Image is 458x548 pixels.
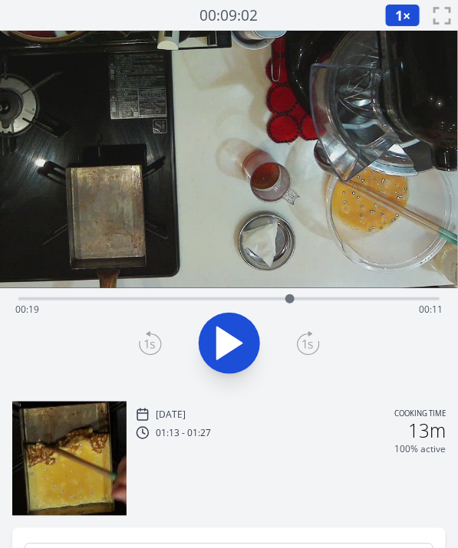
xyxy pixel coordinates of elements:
[395,6,403,25] span: 1
[408,422,446,440] h2: 13m
[15,303,39,316] span: 00:19
[419,303,443,316] span: 00:11
[385,4,420,27] button: 1×
[156,409,186,421] p: [DATE]
[394,408,446,422] p: Cooking time
[394,443,446,455] p: 100% active
[12,402,127,516] img: 251002161433_thumb.jpeg
[200,5,259,27] a: 00:09:02
[156,427,211,439] p: 01:13 - 01:27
